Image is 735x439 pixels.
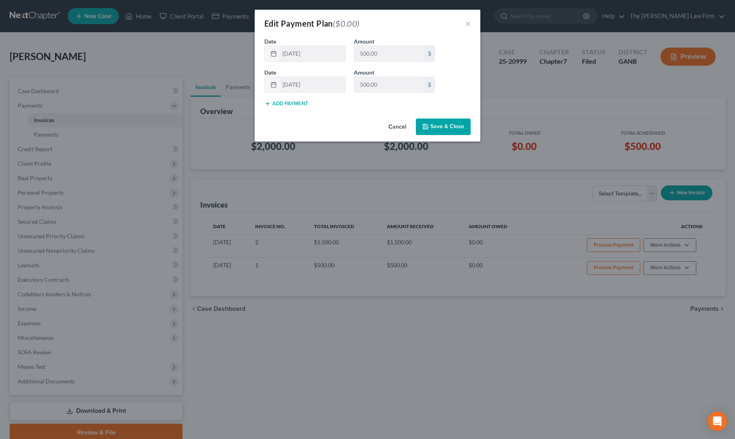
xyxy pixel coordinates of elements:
div: Edit Payment Plan [264,18,360,29]
div: Open Intercom Messenger [708,412,727,431]
div: $ [425,77,434,92]
label: Amount [354,68,374,77]
input: MM/DD/YYYY [280,77,345,92]
input: MM/DD/YYYY [280,46,345,61]
input: 0.00 [354,77,425,92]
label: Date [264,68,276,77]
div: $ [425,46,434,61]
button: Add Payment [264,100,308,107]
label: Date [264,37,276,46]
label: Amount [354,37,374,46]
span: ($0.00) [333,19,360,28]
input: 0.00 [354,46,425,61]
button: Save & Close [416,119,471,135]
button: Cancel [382,119,413,135]
button: × [465,19,471,28]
